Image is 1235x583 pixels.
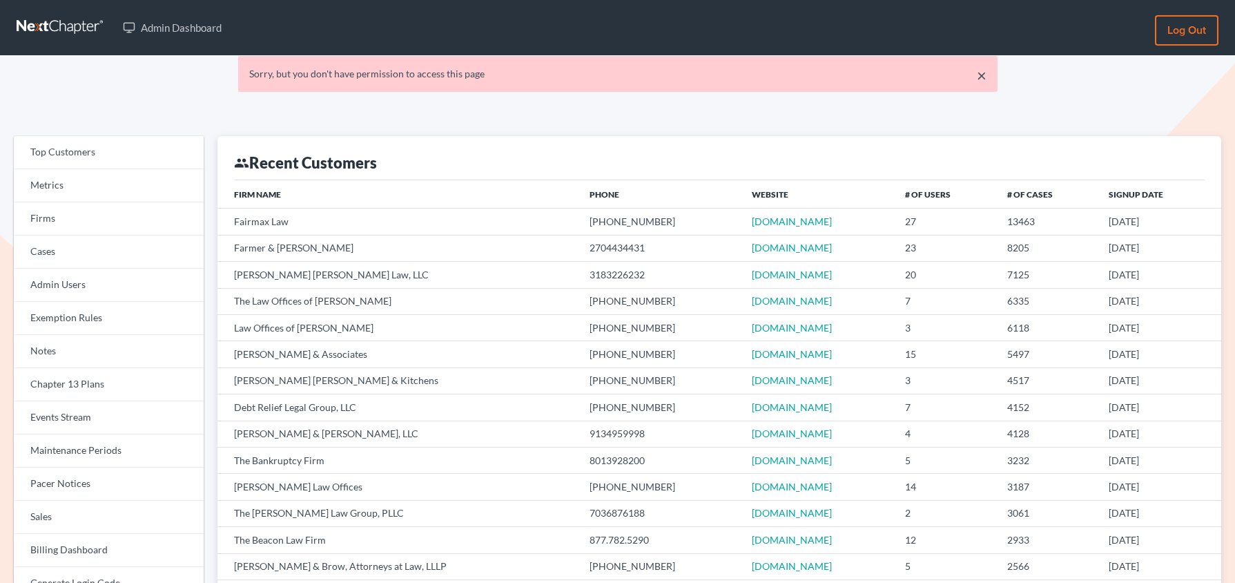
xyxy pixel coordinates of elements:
td: [DATE] [1098,394,1221,421]
div: Recent Customers [234,153,377,173]
td: [DATE] [1098,553,1221,580]
a: [DOMAIN_NAME] [752,428,832,439]
td: [PHONE_NUMBER] [578,553,741,580]
a: Chapter 13 Plans [14,368,204,401]
td: Law Offices of [PERSON_NAME] [217,314,578,341]
td: 7 [894,394,995,421]
td: [DATE] [1098,288,1221,314]
td: [PHONE_NUMBER] [578,341,741,367]
div: Sorry, but you don't have permission to access this page [249,67,986,81]
td: [DATE] [1098,500,1221,526]
td: [PHONE_NUMBER] [578,474,741,500]
td: 13463 [996,209,1098,235]
td: 5497 [996,341,1098,367]
a: Log out [1155,15,1218,46]
td: [PHONE_NUMBER] [578,394,741,421]
td: [DATE] [1098,209,1221,235]
td: [PERSON_NAME] & Associates [217,341,578,367]
a: [DOMAIN_NAME] [752,534,832,546]
a: [DOMAIN_NAME] [752,401,832,413]
a: Cases [14,236,204,269]
a: Billing Dashboard [14,534,204,567]
td: [DATE] [1098,367,1221,394]
a: Maintenance Periods [14,434,204,468]
td: 3 [894,367,995,394]
td: [DATE] [1098,421,1221,447]
a: [DOMAIN_NAME] [752,242,832,254]
td: 2 [894,500,995,526]
td: The [PERSON_NAME] Law Group, PLLC [217,500,578,526]
td: 2704434431 [578,235,741,261]
td: [DATE] [1098,235,1221,261]
td: 27 [894,209,995,235]
th: Phone [578,180,741,208]
td: 8013928200 [578,447,741,473]
td: 2933 [996,527,1098,553]
td: [DATE] [1098,314,1221,341]
a: [DOMAIN_NAME] [752,481,832,493]
td: Farmer & [PERSON_NAME] [217,235,578,261]
a: [DOMAIN_NAME] [752,374,832,386]
td: 12 [894,527,995,553]
a: Admin Users [14,269,204,302]
td: The Bankruptcy Firm [217,447,578,473]
a: [DOMAIN_NAME] [752,295,832,307]
td: 4152 [996,394,1098,421]
td: 3061 [996,500,1098,526]
i: group [234,155,249,171]
td: 23 [894,235,995,261]
td: [DATE] [1098,474,1221,500]
a: Admin Dashboard [116,15,228,40]
td: 3187 [996,474,1098,500]
td: 4128 [996,421,1098,447]
th: Firm Name [217,180,578,208]
td: The Law Offices of [PERSON_NAME] [217,288,578,314]
a: Top Customers [14,136,204,169]
a: [DOMAIN_NAME] [752,507,832,519]
th: # of Users [894,180,995,208]
td: 15 [894,341,995,367]
td: 7125 [996,262,1098,288]
a: Firms [14,202,204,236]
td: Debt Relief Legal Group, LLC [217,394,578,421]
td: [DATE] [1098,447,1221,473]
a: [DOMAIN_NAME] [752,216,832,227]
td: [DATE] [1098,262,1221,288]
a: [DOMAIN_NAME] [752,560,832,572]
th: # of Cases [996,180,1098,208]
a: [DOMAIN_NAME] [752,348,832,360]
td: [PERSON_NAME] & Brow, Attorneys at Law, LLLP [217,553,578,580]
td: [PERSON_NAME] [PERSON_NAME] & Kitchens [217,367,578,394]
td: 6118 [996,314,1098,341]
td: [PHONE_NUMBER] [578,314,741,341]
td: 3183226232 [578,262,741,288]
td: 20 [894,262,995,288]
a: [DOMAIN_NAME] [752,322,832,334]
td: [PERSON_NAME] & [PERSON_NAME], LLC [217,421,578,447]
td: [DATE] [1098,527,1221,553]
td: Fairmax Law [217,209,578,235]
th: Signup Date [1098,180,1221,208]
td: 5 [894,447,995,473]
td: 2566 [996,553,1098,580]
a: Notes [14,335,204,368]
td: 8205 [996,235,1098,261]
td: 14 [894,474,995,500]
td: 7036876188 [578,500,741,526]
td: 877.782.5290 [578,527,741,553]
td: 3 [894,314,995,341]
a: × [977,67,986,84]
td: 3232 [996,447,1098,473]
a: Pacer Notices [14,468,204,501]
td: 6335 [996,288,1098,314]
td: 4517 [996,367,1098,394]
td: 5 [894,553,995,580]
td: 7 [894,288,995,314]
a: Metrics [14,169,204,202]
td: [PERSON_NAME] Law Offices [217,474,578,500]
a: Sales [14,501,204,534]
td: 9134959998 [578,421,741,447]
td: [PHONE_NUMBER] [578,288,741,314]
td: [PERSON_NAME] [PERSON_NAME] Law, LLC [217,262,578,288]
td: [DATE] [1098,341,1221,367]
